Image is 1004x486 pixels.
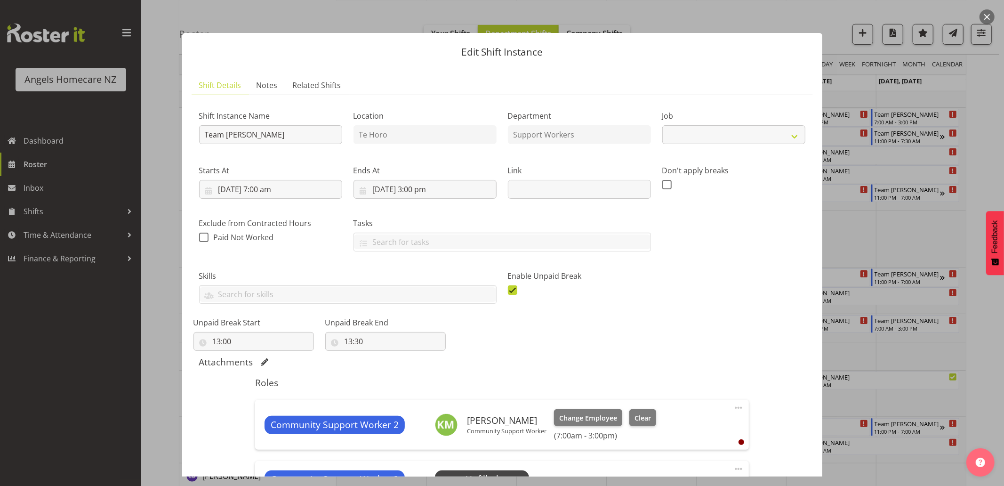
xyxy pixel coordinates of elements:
[257,80,278,91] span: Notes
[554,431,656,440] h6: (7:00am - 3:00pm)
[508,165,651,176] label: Link
[199,270,497,282] label: Skills
[353,218,651,229] label: Tasks
[192,47,813,57] p: Edit Shift Instance
[662,165,805,176] label: Don't apply breaks
[662,110,805,121] label: Job
[199,80,241,91] span: Shift Details
[199,180,342,199] input: Click to select...
[199,125,342,144] input: Shift Instance Name
[325,317,446,328] label: Unpaid Break End
[435,413,458,436] img: kenneth-merana11941.jpg
[293,80,341,91] span: Related Shifts
[635,413,651,423] span: Clear
[467,415,546,426] h6: [PERSON_NAME]
[255,377,749,389] h5: Roles
[325,332,446,351] input: Click to select...
[466,473,498,486] span: Unfilled
[986,211,1004,275] button: Feedback - Show survey
[199,218,342,229] label: Exclude from Contracted Hours
[354,235,651,249] input: Search for tasks
[991,220,999,253] span: Feedback
[629,409,656,426] button: Clear
[199,356,253,368] h5: Attachments
[271,418,399,432] span: Community Support Worker 2
[554,409,622,426] button: Change Employee
[193,332,314,351] input: Click to select...
[353,110,497,121] label: Location
[739,439,744,445] div: User is clocked out
[559,413,617,423] span: Change Employee
[200,287,496,302] input: Search for skills
[199,110,342,121] label: Shift Instance Name
[193,317,314,328] label: Unpaid Break Start
[199,165,342,176] label: Starts At
[353,165,497,176] label: Ends At
[214,232,274,243] span: Paid Not Worked
[353,180,497,199] input: Click to select...
[508,270,651,282] label: Enable Unpaid Break
[467,427,546,435] p: Community Support Worker
[976,458,985,467] img: help-xxl-2.png
[508,110,651,121] label: Department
